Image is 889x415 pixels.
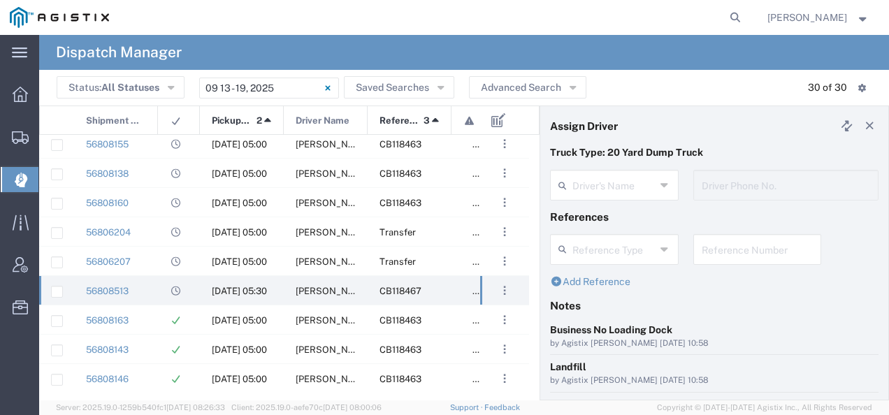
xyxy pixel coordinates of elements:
[767,9,870,26] button: [PERSON_NAME]
[550,210,879,223] h4: References
[550,360,879,374] div: Landfill
[469,76,586,99] button: Advanced Search
[296,286,371,296] span: Jihtan Singh
[495,369,514,388] button: ...
[101,82,159,93] span: All Statuses
[212,227,267,238] span: 09/15/2025, 05:00
[86,374,129,384] a: 56808146
[808,80,847,95] div: 30 of 30
[503,370,506,387] span: . . .
[380,374,421,384] span: CB118463
[10,7,109,28] img: logo
[767,10,847,25] span: Jessica Carr
[212,286,267,296] span: 09/15/2025, 05:30
[550,119,618,132] h4: Assign Driver
[296,315,371,326] span: Jorge Morales
[86,344,129,355] a: 56808143
[380,227,416,238] span: Transfer
[380,256,416,267] span: Transfer
[550,276,630,287] a: Add Reference
[495,134,514,154] button: ...
[212,168,267,179] span: 09/15/2025, 05:00
[212,106,252,136] span: Pickup Date and Time
[212,374,267,384] span: 09/15/2025, 05:00
[550,299,879,312] h4: Notes
[503,224,506,240] span: . . .
[380,168,421,179] span: CB118463
[495,163,514,183] button: ...
[86,198,129,208] a: 56808160
[344,76,454,99] button: Saved Searches
[166,403,225,412] span: [DATE] 08:26:33
[503,312,506,328] span: . . .
[296,198,371,208] span: Fabian Sierra
[296,139,371,150] span: Pedro Campos
[212,344,267,355] span: 09/15/2025, 05:00
[323,403,382,412] span: [DATE] 08:00:06
[296,344,371,355] span: Victor Arechiga
[57,76,185,99] button: Status:All Statuses
[424,106,430,136] span: 3
[503,136,506,152] span: . . .
[256,106,262,136] span: 2
[495,193,514,212] button: ...
[86,227,131,238] a: 56806204
[86,286,129,296] a: 56808513
[212,198,267,208] span: 09/15/2025, 05:00
[503,165,506,182] span: . . .
[657,402,872,414] span: Copyright © [DATE]-[DATE] Agistix Inc., All Rights Reserved
[484,403,520,412] a: Feedback
[86,139,129,150] a: 56808155
[296,227,371,238] span: Oscar Cisneros
[550,145,879,160] p: Truck Type: 20 Yard Dump Truck
[56,35,182,70] h4: Dispatch Manager
[450,403,485,412] a: Support
[503,282,506,299] span: . . .
[212,139,267,150] span: 09/15/2025, 05:00
[86,315,129,326] a: 56808163
[212,256,267,267] span: 09/15/2025, 05:00
[550,323,879,337] div: Business No Loading Dock
[231,403,382,412] span: Client: 2025.19.0-aefe70c
[380,286,421,296] span: CB118467
[86,256,131,267] a: 56806207
[380,139,421,150] span: CB118463
[380,315,421,326] span: CB118463
[86,168,129,179] a: 56808138
[212,315,267,326] span: 09/15/2025, 05:00
[296,168,371,179] span: Gabriel Gutierrez
[86,106,143,136] span: Shipment No.
[56,403,225,412] span: Server: 2025.19.0-1259b540fc1
[380,198,421,208] span: CB118463
[550,374,879,387] div: by Agistix [PERSON_NAME] [DATE] 10:58
[380,344,421,355] span: CB118463
[495,252,514,271] button: ...
[550,337,879,350] div: by Agistix [PERSON_NAME] [DATE] 10:58
[495,310,514,330] button: ...
[503,341,506,358] span: . . .
[495,281,514,300] button: ...
[296,106,349,136] span: Driver Name
[296,374,371,384] span: Antonio Godinez
[503,253,506,270] span: . . .
[495,222,514,242] button: ...
[380,106,419,136] span: Reference
[495,340,514,359] button: ...
[296,256,371,267] span: Varun Taneja
[503,194,506,211] span: . . .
